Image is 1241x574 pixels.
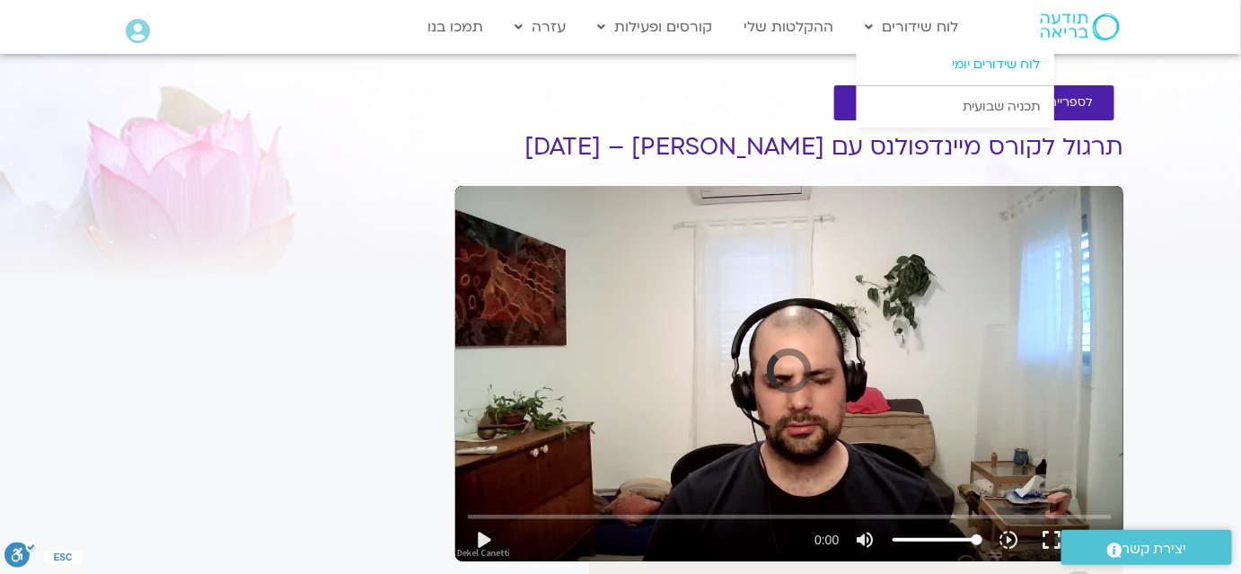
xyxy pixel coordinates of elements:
[1041,13,1120,40] img: תודעה בריאה
[857,44,1054,85] a: לוח שידורים יומי
[735,10,843,44] a: ההקלטות שלי
[1061,530,1232,565] a: יצירת קשר
[857,86,1054,128] a: תכניה שבועית
[419,10,493,44] a: תמכו בנו
[834,85,950,120] a: להקלטות שלי
[857,10,968,44] a: לוח שידורים
[1122,537,1187,561] span: יצירת קשר
[506,10,576,44] a: עזרה
[589,10,722,44] a: קורסים ופעילות
[455,134,1123,161] h1: תרגול לקורס מיינדפולנס עם [PERSON_NAME] – [DATE]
